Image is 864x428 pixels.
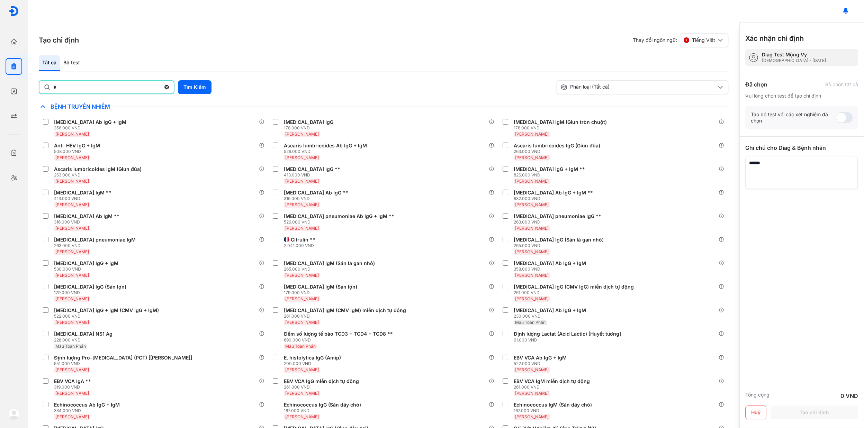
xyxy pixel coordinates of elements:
[515,273,549,278] span: [PERSON_NAME]
[54,237,136,243] div: [MEDICAL_DATA] pneumoniae IgM
[284,402,361,408] div: Echinococcus IgG (Sán dây chó)
[55,202,89,207] span: [PERSON_NAME]
[285,131,319,137] span: [PERSON_NAME]
[54,166,142,172] div: Ascaris lumbricoides IgM (Giun đũa)
[47,103,114,110] span: Bệnh Truyền Nhiễm
[284,355,341,361] div: E. histolytica IgG (Amip)
[514,355,567,361] div: EBV VCA Ab IgG + IgM
[514,243,606,248] div: 265.000 VND
[55,226,89,231] span: [PERSON_NAME]
[514,290,637,295] div: 261.000 VND
[284,384,362,390] div: 261.000 VND
[55,367,89,372] span: [PERSON_NAME]
[55,179,89,184] span: [PERSON_NAME]
[55,414,89,419] span: [PERSON_NAME]
[284,260,375,266] div: [MEDICAL_DATA] IgM (Sán lá gan nhỏ)
[284,149,370,154] div: 526.000 VND
[514,284,634,290] div: [MEDICAL_DATA] IgG (CMV IgG) miễn dịch tự động
[514,190,593,196] div: [MEDICAL_DATA] Ab IgG + IgM **
[55,320,89,325] span: [PERSON_NAME]
[284,213,394,219] div: [MEDICAL_DATA] pneumoniae Ab IgG + IgM **
[285,367,319,372] span: [PERSON_NAME]
[284,119,333,125] div: [MEDICAL_DATA] IgG
[54,143,100,149] div: Anti-HEV IgG + IgM
[762,58,826,63] div: [DEMOGRAPHIC_DATA] - [DATE]
[54,125,129,131] div: 356.000 VND
[55,155,89,160] span: [PERSON_NAME]
[284,361,344,366] div: 200.000 VND
[514,331,621,337] div: Định lượng Lactat (Acid Lactic) [Huyết tương]
[285,179,319,184] span: [PERSON_NAME]
[39,35,79,45] h3: Tạo chỉ định
[285,414,319,419] span: [PERSON_NAME]
[515,296,549,301] span: [PERSON_NAME]
[285,344,316,349] span: Máu Toàn Phần
[284,313,409,319] div: 261.000 VND
[284,290,360,295] div: 179.000 VND
[55,344,86,349] span: Máu Toàn Phần
[54,337,115,343] div: 228.000 VND
[285,226,319,231] span: [PERSON_NAME]
[692,37,715,43] span: Tiếng Việt
[515,131,549,137] span: [PERSON_NAME]
[54,290,129,295] div: 179.000 VND
[514,384,593,390] div: 261.000 VND
[54,284,126,290] div: [MEDICAL_DATA] IgG (Sán lợn)
[291,237,315,243] div: Citrulin **
[55,273,89,278] span: [PERSON_NAME]
[514,307,586,313] div: [MEDICAL_DATA] Ab IgG + IgM
[284,190,348,196] div: [MEDICAL_DATA] Ab IgG **
[514,166,585,172] div: [MEDICAL_DATA] IgG + IgM **
[514,266,589,272] div: 358.000 VND
[55,296,89,301] span: [PERSON_NAME]
[54,219,122,225] div: 316.000 VND
[8,409,19,420] img: logo
[745,93,858,99] div: Vui lòng chọn test để tạo chỉ định
[285,202,319,207] span: [PERSON_NAME]
[284,125,336,131] div: 178.000 VND
[515,414,549,419] span: [PERSON_NAME]
[514,408,595,413] div: 167.000 VND
[633,33,728,47] div: Thay đổi ngôn ngữ:
[825,81,858,88] div: Bỏ chọn tất cả
[54,260,118,266] div: [MEDICAL_DATA] IgG + IgM
[771,406,858,419] button: Tạo chỉ định
[840,392,858,400] div: 0 VND
[515,202,549,207] span: [PERSON_NAME]
[284,408,364,413] div: 167.000 VND
[515,226,549,231] span: [PERSON_NAME]
[515,391,549,396] span: [PERSON_NAME]
[54,384,94,390] div: 319.000 VND
[55,391,89,396] span: [PERSON_NAME]
[514,378,590,384] div: EBV VCA IgM miễn dịch tự động
[515,179,549,184] span: [PERSON_NAME]
[285,296,319,301] span: [PERSON_NAME]
[54,402,120,408] div: Echinococcus Ab IgG + IgM
[284,166,340,172] div: [MEDICAL_DATA] IgG **
[55,249,89,254] span: [PERSON_NAME]
[54,213,119,219] div: [MEDICAL_DATA] Ab IgM **
[745,392,769,400] div: Tổng cộng
[284,337,396,343] div: 890.000 VND
[515,155,549,160] span: [PERSON_NAME]
[55,131,89,137] span: [PERSON_NAME]
[39,55,60,71] div: Tất cả
[284,331,393,337] div: Đếm số lượng tế bào TCD3 + TCD4 + TCD8 **
[514,119,607,125] div: [MEDICAL_DATA] IgM (Giun tròn chuột)
[54,190,111,196] div: [MEDICAL_DATA] IgM **
[514,143,600,149] div: Ascaris lumbricoides IgG (Giun đũa)
[515,367,549,372] span: [PERSON_NAME]
[514,172,588,178] div: 826.000 VND
[515,249,549,254] span: [PERSON_NAME]
[285,391,319,396] span: [PERSON_NAME]
[54,408,123,413] div: 334.000 VND
[284,266,378,272] div: 265.000 VND
[560,84,716,91] div: Phân loại (Tất cả)
[60,55,83,71] div: Bộ test
[285,273,319,278] span: [PERSON_NAME]
[284,172,343,178] div: 413.000 VND
[514,219,604,225] div: 263.000 VND
[54,307,159,313] div: [MEDICAL_DATA] IgG + IgM (CMV IgG + IgM)
[284,307,406,313] div: [MEDICAL_DATA] IgM (CMV IgM) miễn dịch tự động
[178,80,211,94] button: Tìm Kiếm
